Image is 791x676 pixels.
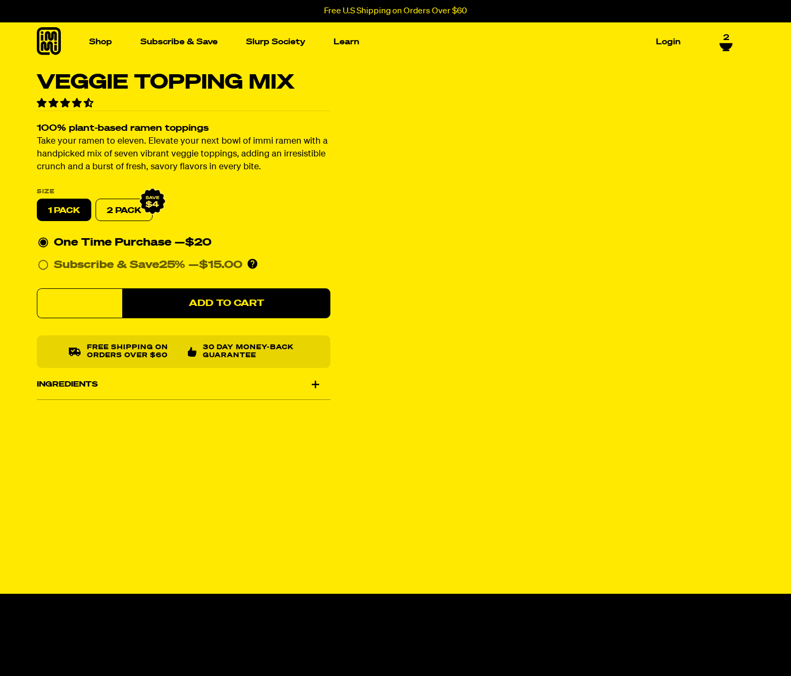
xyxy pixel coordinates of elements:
[54,257,185,274] div: Subscribe & Save
[37,73,330,93] h1: Veggie Topping Mix
[37,99,96,108] span: 4.36 stars
[159,260,185,271] span: 25%
[188,257,242,274] div: —
[37,199,91,222] label: 1 PACK
[122,289,330,319] button: Add to Cart
[203,344,298,360] p: 30 Day Money-Back Guarantee
[96,199,153,222] label: 2 PACK
[38,234,329,251] div: One Time Purchase
[199,260,242,271] span: $15.00
[136,34,222,50] a: Subscribe & Save
[37,124,330,133] h2: 100% plant-based ramen toppings
[87,344,179,360] p: Free shipping on orders over $60
[324,6,467,16] p: Free U.S Shipping on Orders Over $60
[85,34,116,50] a: Shop
[37,189,330,195] label: Size
[242,34,310,50] a: Slurp Society
[329,34,363,50] a: Learn
[37,370,330,399] div: Ingredients
[175,234,211,251] div: —
[652,34,685,50] a: Login
[719,33,733,51] a: 2
[185,238,211,248] span: $20
[37,136,330,174] p: Take your ramen to eleven. Elevate your next bowl of immi ramen with a handpicked mix of seven vi...
[723,33,729,43] span: 2
[189,299,264,308] span: Add to Cart
[85,22,685,61] nav: Main navigation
